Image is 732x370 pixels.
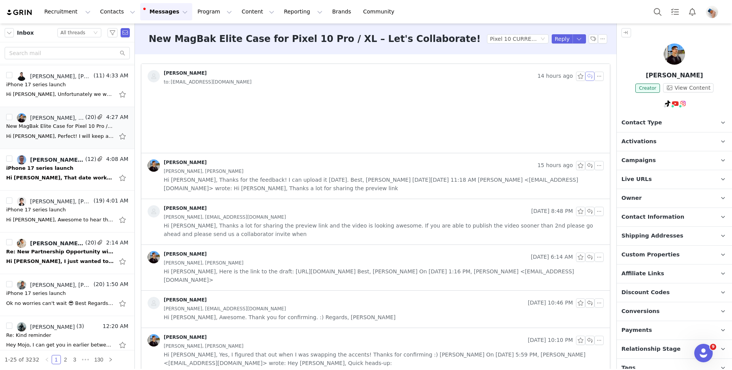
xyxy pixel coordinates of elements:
[164,213,286,221] span: [PERSON_NAME], [EMAIL_ADDRESS][DOMAIN_NAME]
[621,194,642,203] span: Owner
[30,115,84,121] div: [PERSON_NAME], [PERSON_NAME]
[6,174,114,182] div: Hi Nadia, That date works great for my 1-month review video, so I expect great viewership with th...
[96,3,140,20] button: Contacts
[17,197,26,206] img: 578faba5-ef8b-4e6c-bfad-292c9dd57b33.jpg
[120,50,125,56] i: icon: search
[164,159,207,166] div: [PERSON_NAME]
[84,239,96,247] span: (20)
[694,344,713,362] iframe: Intercom live chat
[148,251,207,263] a: [PERSON_NAME]
[141,245,610,290] div: [PERSON_NAME] [DATE] 6:14 AM[PERSON_NAME], [PERSON_NAME] Hi [PERSON_NAME], Here is the link to th...
[701,6,726,18] button: Profile
[93,30,98,36] i: icon: down
[490,35,539,43] div: Pixel 10 CURRENT Creators
[621,326,652,335] span: Payments
[148,159,160,172] img: c00b334a-f473-4f1f-b1ec-3f9bb9a4a450.jpg
[84,155,96,163] span: (12)
[148,251,160,263] img: c00b334a-f473-4f1f-b1ec-3f9bb9a4a450.jpg
[121,28,130,37] span: Send Email
[664,44,685,65] img: Daniel Sin
[61,355,70,364] a: 2
[6,331,51,339] div: Re: Kind reminder
[684,3,701,20] button: Notifications
[552,34,573,44] button: Reply
[40,3,95,20] button: Recruitment
[635,84,660,93] span: Creator
[164,176,604,193] span: Hi [PERSON_NAME], Thanks for the feedback! I can upload it [DATE]. Best, [PERSON_NAME] [DATE][DAT...
[537,72,573,81] span: 14 hours ago
[84,113,96,121] span: (20)
[148,205,160,218] img: placeholder-contacts.jpeg
[30,198,92,204] div: [PERSON_NAME], [PERSON_NAME], [PERSON_NAME] [PERSON_NAME]
[621,119,662,127] span: Contact Type
[6,9,33,16] img: grin logo
[30,240,84,246] div: [PERSON_NAME], [PERSON_NAME]
[621,270,664,278] span: Affiliate Links
[17,239,26,248] img: de7d6026-acb6-4545-8ff9-2d8dc4b31918.jpg
[141,291,610,328] div: [PERSON_NAME] [DATE] 10:46 PM[PERSON_NAME], [EMAIL_ADDRESS][DOMAIN_NAME] Hi [PERSON_NAME], Awesom...
[649,3,666,20] button: Search
[528,336,573,345] span: [DATE] 10:10 PM
[164,297,207,303] div: [PERSON_NAME]
[17,72,92,81] a: [PERSON_NAME], [PERSON_NAME]
[621,175,652,184] span: Live URLs
[71,355,79,364] a: 3
[148,70,160,82] img: placeholder-contacts.jpeg
[359,3,403,20] a: Community
[279,3,327,20] button: Reporting
[164,70,207,76] div: [PERSON_NAME]
[164,221,604,238] span: Hi [PERSON_NAME], Thanks a lot for sharing the preview link and the video is looking awesome. If ...
[141,64,610,92] div: [PERSON_NAME] 14 hours agoto:[EMAIL_ADDRESS][DOMAIN_NAME]
[164,350,604,367] span: Hi [PERSON_NAME], Yes, I figured that out when I was swapping the accents! Thanks for confirming ...
[667,3,683,20] a: Tasks
[17,322,26,331] img: 2b4b5ae0-d4d0-49ad-8638-34036f037d28.jpg
[140,3,192,20] button: Messages
[6,164,74,172] div: iPhone 17 series launch
[621,251,680,259] span: Custom Properties
[528,298,573,308] span: [DATE] 10:46 PM
[6,206,66,214] div: iPhone 17 series launch
[5,355,39,364] li: 1-25 of 3232
[237,3,279,20] button: Content
[92,355,106,364] a: 130
[79,355,92,364] li: Next 3 Pages
[141,153,610,199] div: [PERSON_NAME] 15 hours ago[PERSON_NAME], [PERSON_NAME] Hi [PERSON_NAME], Thanks for the feedback!...
[17,280,92,290] a: [PERSON_NAME], [PERSON_NAME]
[17,29,34,37] span: Inbox
[621,232,683,240] span: Shipping Addresses
[17,197,92,206] a: [PERSON_NAME], [PERSON_NAME], [PERSON_NAME] [PERSON_NAME]
[6,290,66,297] div: iPhone 17 series launch
[621,137,656,146] span: Activations
[45,357,49,362] i: icon: left
[164,313,396,321] span: Hi [PERSON_NAME], Awesome. Thank you for confirming. :) Regards, [PERSON_NAME]
[617,71,732,80] p: [PERSON_NAME]
[79,355,92,364] span: •••
[680,100,686,107] img: instagram.svg
[164,267,604,284] span: Hi [PERSON_NAME], Here is the link to the draft: [URL][DOMAIN_NAME] Best, [PERSON_NAME] On [DATE]...
[42,355,52,364] li: Previous Page
[141,199,610,244] div: [PERSON_NAME] [DATE] 8:48 PM[PERSON_NAME], [EMAIL_ADDRESS][DOMAIN_NAME] Hi [PERSON_NAME], Thanks ...
[164,305,286,313] span: [PERSON_NAME], [EMAIL_ADDRESS][DOMAIN_NAME]
[327,3,358,20] a: Brands
[621,307,660,316] span: Conversions
[148,159,207,172] a: [PERSON_NAME]
[6,300,114,307] div: Ok no worries can't wait 😎 Best Regards, Qasim Zafar YouTube.com/Qasimzafar On Aug 29, 2025, at 4...
[148,334,207,347] a: [PERSON_NAME]
[17,280,26,290] img: 7f228169-0fbb-4a29-a216-db513b088619.jpg
[17,239,84,248] a: [PERSON_NAME], [PERSON_NAME]
[60,28,85,37] div: All threads
[75,322,84,330] span: (3)
[30,324,75,330] div: [PERSON_NAME]
[663,83,714,92] button: View Content
[164,334,207,340] div: [PERSON_NAME]
[164,78,252,86] span: [EMAIL_ADDRESS][DOMAIN_NAME]
[5,47,130,59] input: Search mail
[17,113,84,122] a: [PERSON_NAME], [PERSON_NAME]
[537,161,573,170] span: 15 hours ago
[6,122,114,130] div: New MagBak Elite Case for Pixel 10 Pro / XL – Let's Collaborate!
[148,297,160,309] img: placeholder-contacts.jpeg
[193,3,237,20] button: Program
